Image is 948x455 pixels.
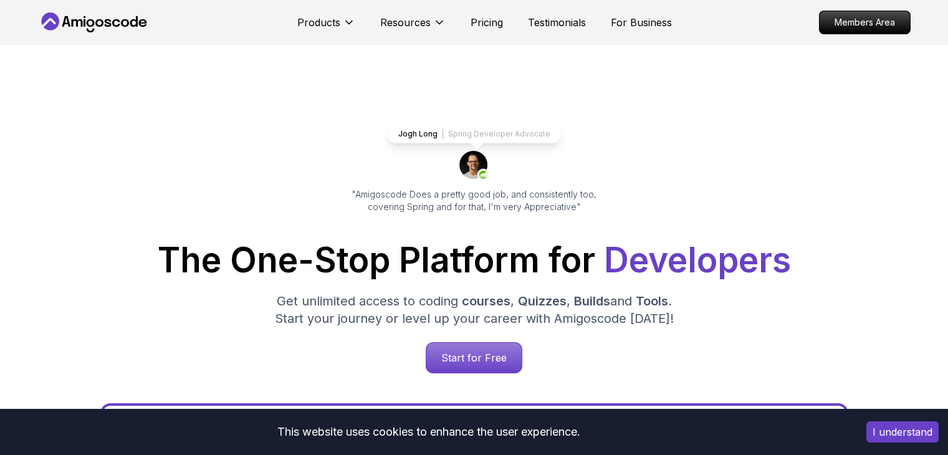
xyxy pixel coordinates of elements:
[398,129,438,139] p: Jogh Long
[297,15,355,40] button: Products
[866,421,939,443] button: Accept cookies
[459,151,489,181] img: josh long
[9,418,848,446] div: This website uses cookies to enhance the user experience.
[574,294,610,309] span: Builds
[471,15,503,30] a: Pricing
[462,294,510,309] span: courses
[426,342,522,373] a: Start for Free
[297,15,340,30] p: Products
[265,292,684,327] p: Get unlimited access to coding , , and . Start your journey or level up your career with Amigosco...
[528,15,586,30] a: Testimonials
[448,129,550,139] p: Spring Developer Advocate
[611,15,672,30] a: For Business
[426,343,522,373] p: Start for Free
[636,294,668,309] span: Tools
[335,188,614,213] p: "Amigoscode Does a pretty good job, and consistently too, covering Spring and for that, I'm very ...
[48,243,901,277] h1: The One-Stop Platform for
[518,294,567,309] span: Quizzes
[604,239,791,280] span: Developers
[380,15,431,30] p: Resources
[380,15,446,40] button: Resources
[819,11,911,34] a: Members Area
